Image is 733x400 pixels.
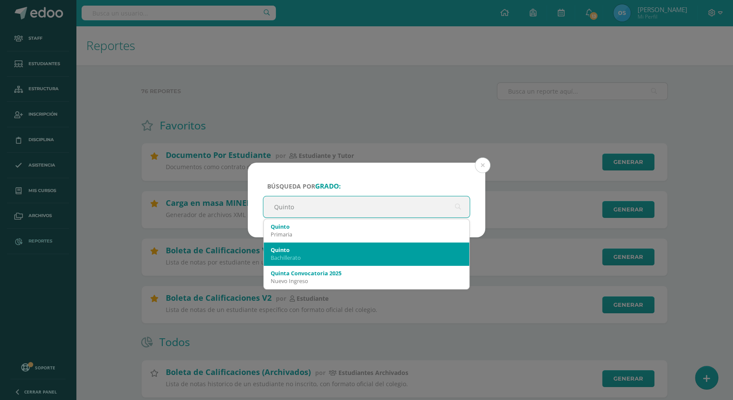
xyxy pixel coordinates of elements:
[271,277,462,285] div: Nuevo Ingreso
[315,182,341,191] strong: Grado:
[271,223,462,230] div: Quinto
[271,246,462,254] div: Quinto
[271,230,462,238] div: Primaria
[267,182,341,190] span: Búsqueda por
[271,269,462,277] div: Quinta Convocatoria 2025
[475,157,490,173] button: Close (Esc)
[271,254,462,261] div: Bachillerato
[263,196,470,217] input: ej. Primero, Segundo, etc.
